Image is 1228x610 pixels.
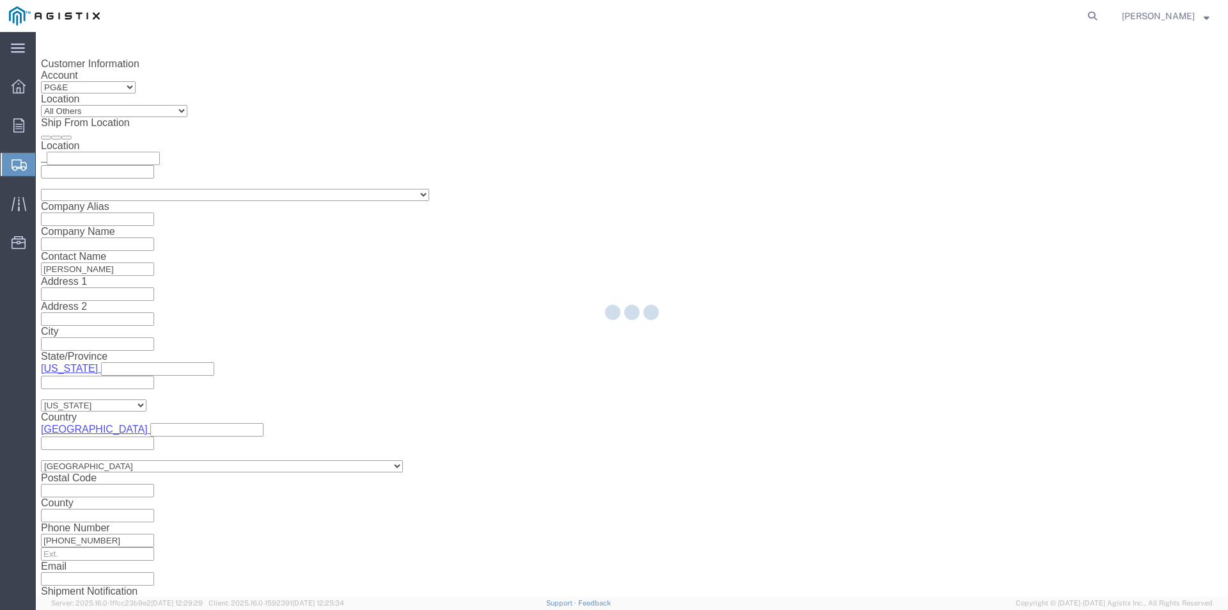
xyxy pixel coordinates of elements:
[292,599,344,607] span: [DATE] 12:25:34
[51,599,203,607] span: Server: 2025.16.0-1ffcc23b9e2
[209,599,344,607] span: Client: 2025.16.0-1592391
[1122,9,1195,23] span: Greg Gonzales
[1121,8,1210,24] button: [PERSON_NAME]
[578,599,611,607] a: Feedback
[1016,598,1213,609] span: Copyright © [DATE]-[DATE] Agistix Inc., All Rights Reserved
[151,599,203,607] span: [DATE] 12:29:29
[546,599,578,607] a: Support
[9,6,100,26] img: logo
